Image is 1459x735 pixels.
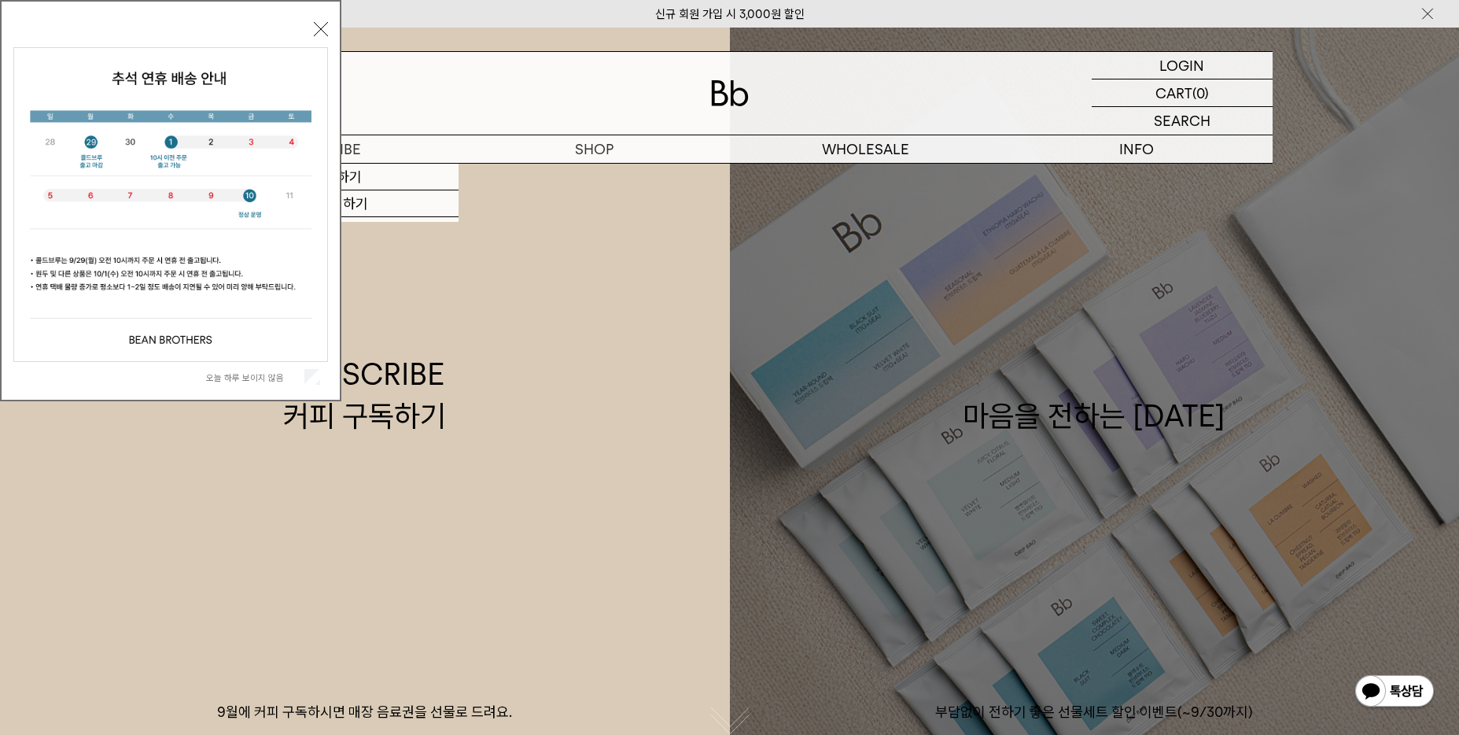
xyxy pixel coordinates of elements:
[1154,107,1210,135] p: SEARCH
[1092,79,1273,107] a: CART (0)
[1192,79,1209,106] p: (0)
[730,135,1001,163] p: WHOLESALE
[1354,674,1435,711] img: 카카오톡 채널 1:1 채팅 버튼
[206,372,301,383] label: 오늘 하루 보이지 않음
[1155,79,1192,106] p: CART
[1159,52,1204,79] p: LOGIN
[283,353,446,437] div: SUBSCRIBE 커피 구독하기
[1001,135,1273,163] p: INFO
[314,22,328,36] button: 닫기
[963,353,1225,437] div: 마음을 전하는 [DATE]
[459,135,730,163] a: SHOP
[14,48,327,361] img: 5e4d662c6b1424087153c0055ceb1a13_140731.jpg
[655,7,805,21] a: 신규 회원 가입 시 3,000원 할인
[1092,52,1273,79] a: LOGIN
[711,80,749,106] img: 로고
